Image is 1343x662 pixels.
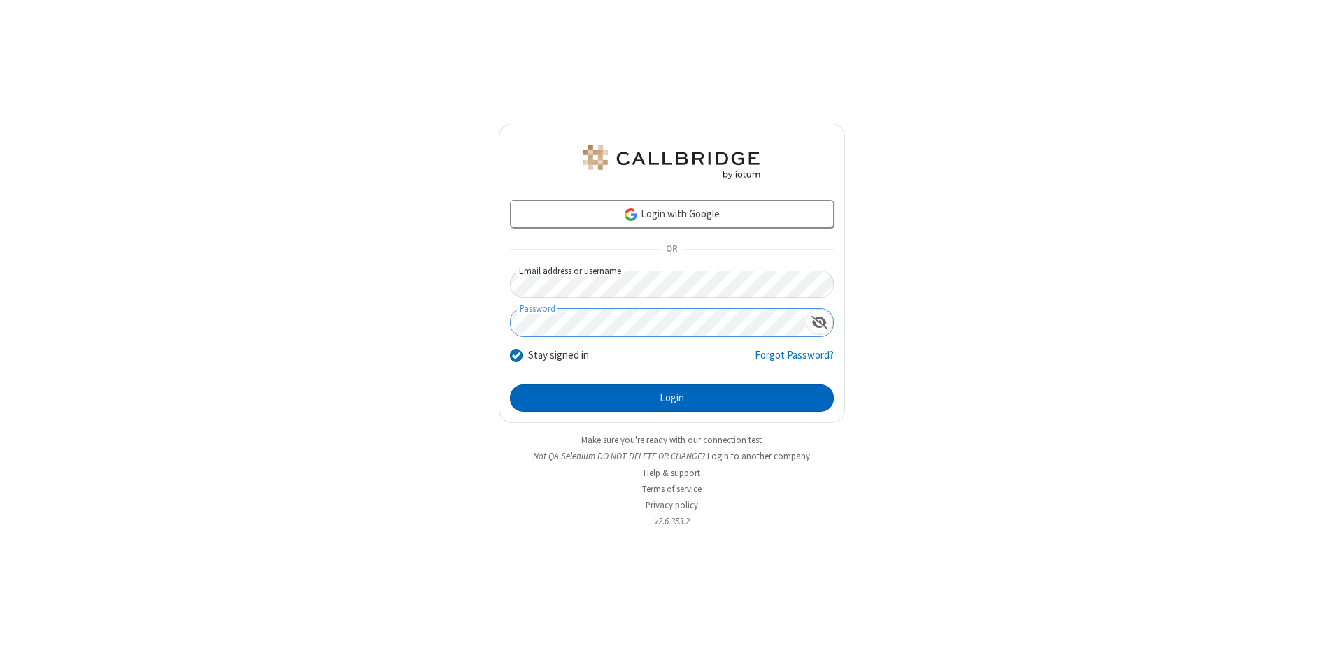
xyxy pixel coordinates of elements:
a: Privacy policy [646,499,698,511]
li: Not QA Selenium DO NOT DELETE OR CHANGE? [499,449,845,463]
li: v2.6.353.2 [499,515,845,528]
button: Login to another company [707,449,810,463]
span: OR [660,240,683,259]
button: Login [510,384,834,412]
a: Make sure you're ready with our connection test [581,434,762,446]
div: Show password [806,309,833,335]
img: google-icon.png [623,207,639,222]
a: Login with Google [510,200,834,228]
a: Forgot Password? [755,347,834,374]
a: Help & support [644,467,700,479]
img: QA Selenium DO NOT DELETE OR CHANGE [581,145,762,179]
input: Password [511,309,806,336]
label: Stay signed in [528,347,589,364]
a: Terms of service [642,483,702,495]
input: Email address or username [510,271,834,298]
